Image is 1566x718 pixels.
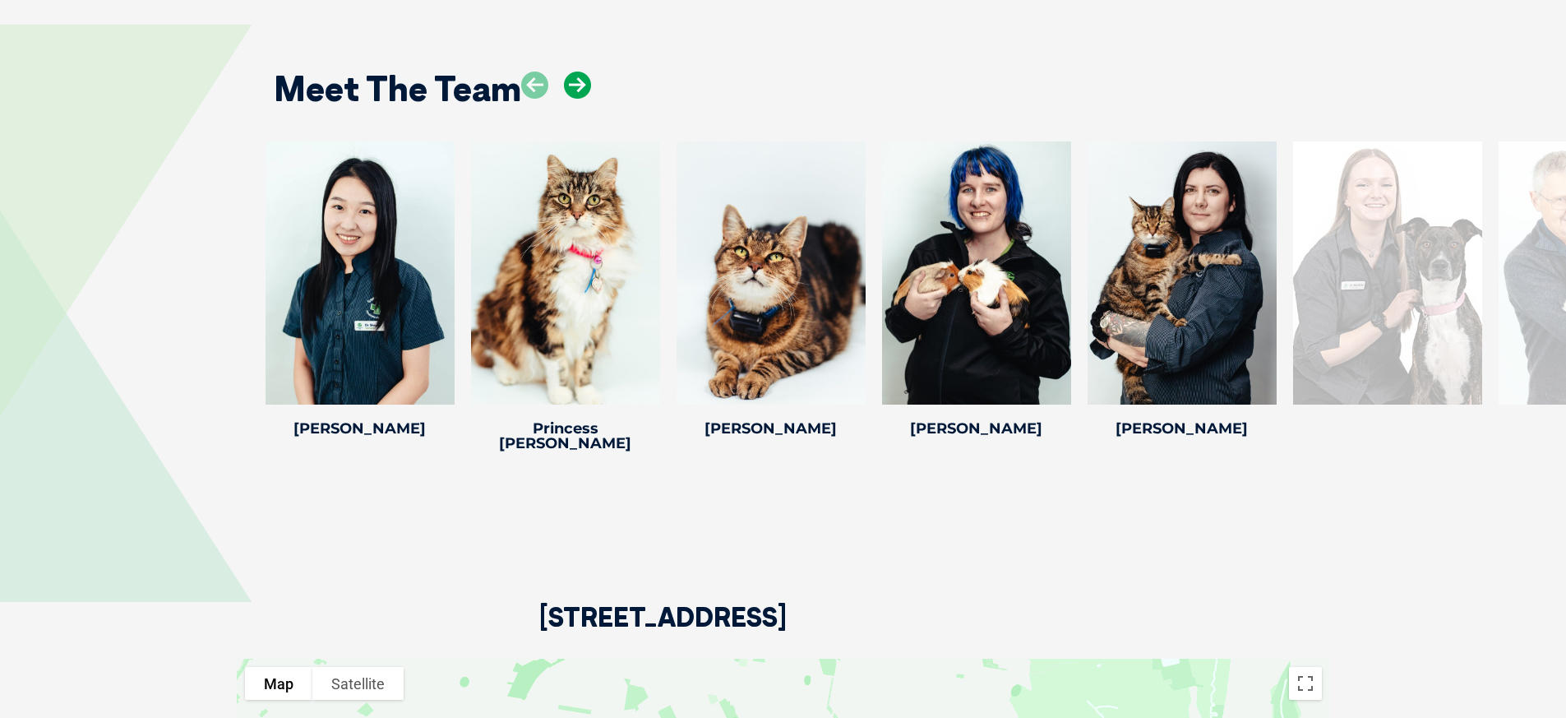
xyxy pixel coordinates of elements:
h4: Princess [PERSON_NAME] [471,421,660,451]
h4: [PERSON_NAME] [882,421,1071,436]
h4: [PERSON_NAME] [677,421,866,436]
button: Show street map [245,667,312,700]
h2: [STREET_ADDRESS] [539,604,787,659]
button: Search [1534,75,1550,91]
h4: [PERSON_NAME] [266,421,455,436]
button: Toggle fullscreen view [1289,667,1322,700]
button: Show satellite imagery [312,667,404,700]
h4: [PERSON_NAME] [1088,421,1277,436]
h2: Meet The Team [274,72,521,106]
